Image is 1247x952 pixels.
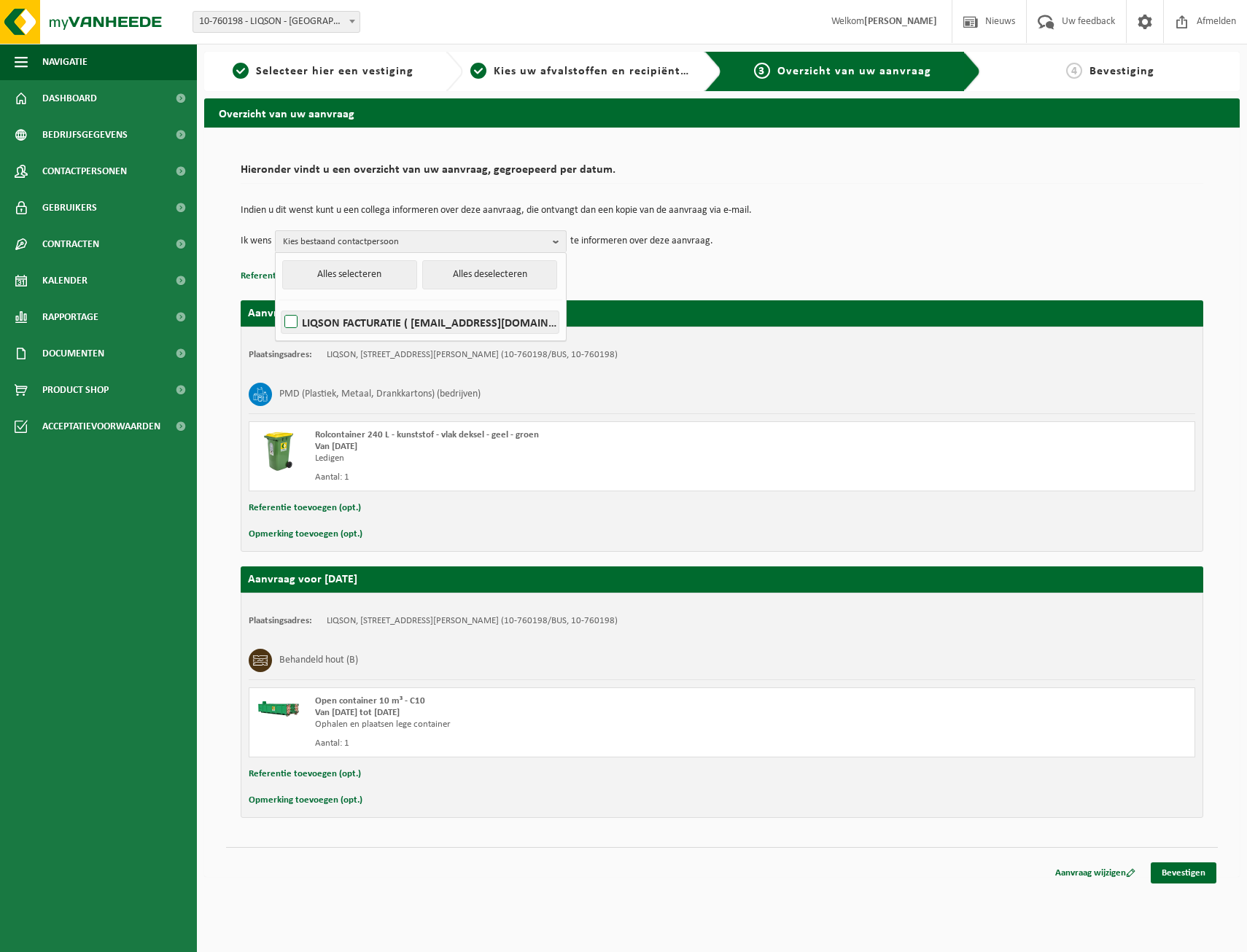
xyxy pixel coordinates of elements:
strong: [PERSON_NAME] [864,16,937,27]
td: LIQSON, [STREET_ADDRESS][PERSON_NAME] (10-760198/BUS, 10-760198) [327,615,618,627]
span: Overzicht van uw aanvraag [777,66,931,77]
strong: Van [DATE] [315,442,357,451]
strong: Plaatsingsadres: [249,350,312,359]
span: Kies bestaand contactpersoon [283,231,547,253]
strong: Van [DATE] tot [DATE] [315,708,400,717]
span: 2 [470,63,486,79]
button: Alles deselecteren [422,260,557,289]
span: Acceptatievoorwaarden [42,408,160,445]
span: Kalender [42,262,88,299]
span: Product Shop [42,372,109,408]
h3: Behandeld hout (B) [279,649,358,672]
button: Opmerking toevoegen (opt.) [249,525,362,544]
span: 3 [754,63,770,79]
button: Opmerking toevoegen (opt.) [249,791,362,810]
a: 1Selecteer hier een vestiging [211,63,434,80]
p: Indien u dit wenst kunt u een collega informeren over deze aanvraag, die ontvangt dan een kopie v... [241,206,1203,216]
strong: Aanvraag voor [DATE] [248,308,357,319]
div: Aantal: 1 [315,738,780,749]
a: 2Kies uw afvalstoffen en recipiënten [470,63,693,80]
div: Aantal: 1 [315,472,780,483]
span: 4 [1066,63,1082,79]
div: Ophalen en plaatsen lege container [315,719,780,730]
span: 10-760198 - LIQSON - ROESELARE [193,11,360,33]
span: Contracten [42,226,99,262]
strong: Plaatsingsadres: [249,616,312,625]
h3: PMD (Plastiek, Metaal, Drankkartons) (bedrijven) [279,383,481,406]
td: LIQSON, [STREET_ADDRESS][PERSON_NAME] (10-760198/BUS, 10-760198) [327,349,618,361]
a: Bevestigen [1151,862,1216,883]
span: Bedrijfsgegevens [42,117,128,153]
span: Selecteer hier een vestiging [256,66,413,77]
span: Kies uw afvalstoffen en recipiënten [494,66,694,77]
span: Documenten [42,335,104,372]
p: te informeren over deze aanvraag. [570,230,713,252]
span: Open container 10 m³ - C10 [315,696,425,706]
button: Kies bestaand contactpersoon [275,230,567,252]
div: Ledigen [315,453,780,464]
h2: Overzicht van uw aanvraag [204,98,1240,127]
span: Navigatie [42,44,88,80]
a: Aanvraag wijzigen [1044,862,1146,883]
p: Ik wens [241,230,271,252]
h2: Hieronder vindt u een overzicht van uw aanvraag, gegroepeerd per datum. [241,164,1203,184]
span: 1 [233,63,249,79]
span: Rolcontainer 240 L - kunststof - vlak deksel - geel - groen [315,430,539,440]
img: HK-XC-10-GN-00.png [257,695,300,717]
span: Gebruikers [42,190,97,226]
span: Contactpersonen [42,153,127,190]
strong: Aanvraag voor [DATE] [248,574,357,585]
label: LIQSON FACTURATIE ( [EMAIL_ADDRESS][DOMAIN_NAME] ) [281,311,559,333]
span: Rapportage [42,299,98,335]
span: 10-760198 - LIQSON - ROESELARE [193,12,360,32]
button: Alles selecteren [282,260,417,289]
img: WB-0240-HPE-GN-50.png [257,429,300,473]
button: Referentie toevoegen (opt.) [241,267,353,286]
span: Bevestiging [1089,66,1154,77]
button: Referentie toevoegen (opt.) [249,499,361,518]
button: Referentie toevoegen (opt.) [249,765,361,784]
span: Dashboard [42,80,97,117]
